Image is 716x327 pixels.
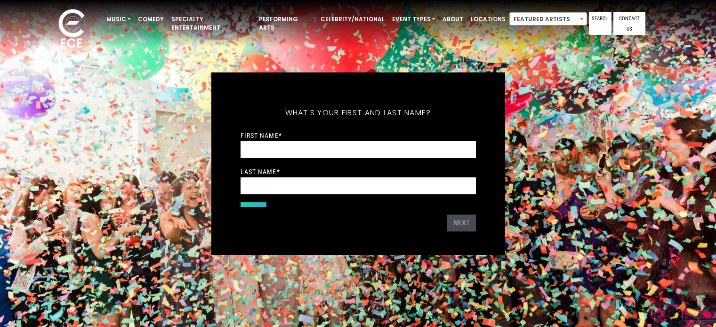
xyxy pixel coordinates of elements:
label: Last Name [241,167,280,176]
label: First Name [241,131,282,140]
a: Locations [467,11,509,27]
span: Featured Artists [509,12,587,25]
a: Comedy [134,11,168,27]
a: Performing Arts [255,11,317,36]
h5: What's your first and last name? [241,96,476,130]
a: About [439,11,467,27]
a: Search [589,12,611,35]
a: Celebrity/National [317,11,388,27]
a: Event Types [388,11,439,27]
a: Specialty Entertainment [168,11,255,36]
a: Contact Us [613,12,645,35]
img: ece_new_logo_whitev2-1.png [48,7,95,52]
span: Featured Artists [510,13,587,26]
a: Music [103,11,134,27]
